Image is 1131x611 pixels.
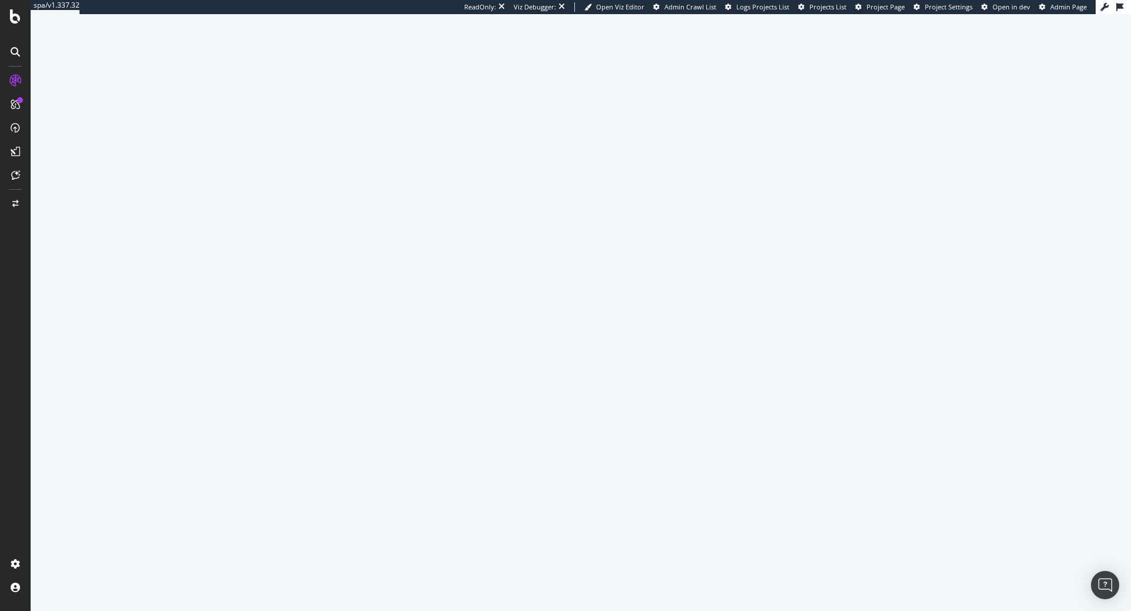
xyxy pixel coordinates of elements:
[798,2,846,12] a: Projects List
[736,2,789,11] span: Logs Projects List
[514,2,556,12] div: Viz Debugger:
[925,2,973,11] span: Project Settings
[855,2,905,12] a: Project Page
[993,2,1030,11] span: Open in dev
[981,2,1030,12] a: Open in dev
[809,2,846,11] span: Projects List
[1039,2,1087,12] a: Admin Page
[914,2,973,12] a: Project Settings
[596,2,644,11] span: Open Viz Editor
[867,2,905,11] span: Project Page
[584,2,644,12] a: Open Viz Editor
[1091,571,1119,599] div: Open Intercom Messenger
[725,2,789,12] a: Logs Projects List
[664,2,716,11] span: Admin Crawl List
[1050,2,1087,11] span: Admin Page
[653,2,716,12] a: Admin Crawl List
[464,2,496,12] div: ReadOnly:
